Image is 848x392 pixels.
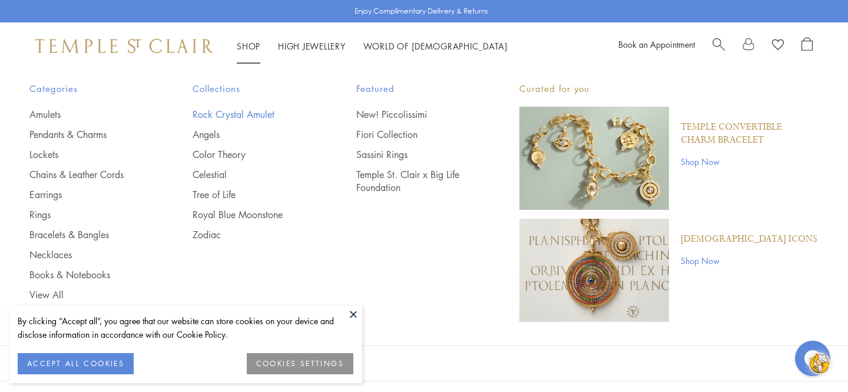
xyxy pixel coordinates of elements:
[29,208,145,221] a: Rings
[193,81,309,96] span: Collections
[713,37,725,55] a: Search
[247,353,353,374] button: COOKIES SETTINGS
[29,248,145,261] a: Necklaces
[193,168,309,181] a: Celestial
[237,40,260,52] a: ShopShop
[356,128,472,141] a: Fiori Collection
[681,121,819,147] a: Temple Convertible Charm Bracelet
[193,188,309,201] a: Tree of Life
[278,40,346,52] a: High JewelleryHigh Jewellery
[29,188,145,201] a: Earrings
[801,37,813,55] a: Open Shopping Bag
[681,233,817,246] a: [DEMOGRAPHIC_DATA] Icons
[237,39,508,54] nav: Main navigation
[356,168,472,194] a: Temple St. Clair x Big Life Foundation
[193,128,309,141] a: Angels
[29,268,145,281] a: Books & Notebooks
[18,353,134,374] button: ACCEPT ALL COOKIES
[29,168,145,181] a: Chains & Leather Cords
[355,5,488,17] p: Enjoy Complimentary Delivery & Returns
[618,38,695,50] a: Book an Appointment
[363,40,508,52] a: World of [DEMOGRAPHIC_DATA]World of [DEMOGRAPHIC_DATA]
[29,81,145,96] span: Categories
[193,228,309,241] a: Zodiac
[356,108,472,121] a: New! Piccolissimi
[18,314,353,341] div: By clicking “Accept all”, you agree that our website can store cookies on your device and disclos...
[29,228,145,241] a: Bracelets & Bangles
[29,148,145,161] a: Lockets
[193,148,309,161] a: Color Theory
[789,337,836,380] iframe: Gorgias live chat messenger
[29,108,145,121] a: Amulets
[681,254,817,267] a: Shop Now
[356,148,472,161] a: Sassini Rings
[193,108,309,121] a: Rock Crystal Amulet
[681,155,819,168] a: Shop Now
[35,39,213,53] img: Temple St. Clair
[29,128,145,141] a: Pendants & Charms
[29,288,145,301] a: View All
[519,81,819,96] p: Curated for you
[356,81,472,96] span: Featured
[193,208,309,221] a: Royal Blue Moonstone
[772,37,784,55] a: View Wishlist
